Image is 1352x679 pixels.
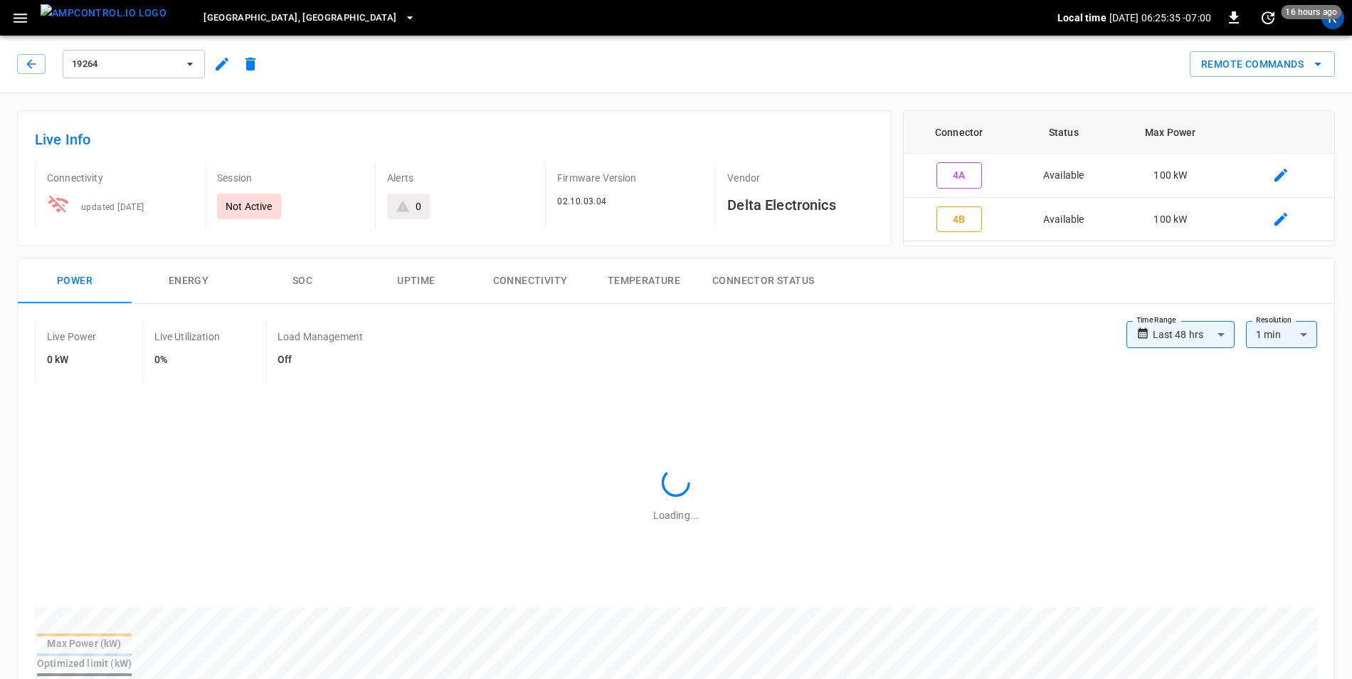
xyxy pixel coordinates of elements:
[1257,6,1279,29] button: set refresh interval
[904,111,1014,154] th: Connector
[587,258,701,304] button: Temperature
[359,258,473,304] button: Uptime
[204,10,396,26] span: [GEOGRAPHIC_DATA], [GEOGRAPHIC_DATA]
[47,171,194,185] p: Connectivity
[1136,315,1176,326] label: Time Range
[154,330,220,344] p: Live Utilization
[1113,111,1227,154] th: Max Power
[387,171,534,185] p: Alerts
[653,510,699,521] span: Loading...
[154,352,220,368] h6: 0%
[245,258,359,304] button: SOC
[47,330,97,344] p: Live Power
[132,258,245,304] button: Energy
[1153,321,1235,348] div: Last 48 hrs
[198,4,421,32] button: [GEOGRAPHIC_DATA], [GEOGRAPHIC_DATA]
[936,206,982,233] button: 4B
[727,194,874,216] h6: Delta Electronics
[72,56,177,73] span: 19264
[81,202,144,212] span: updated [DATE]
[1246,321,1317,348] div: 1 min
[226,199,273,214] p: Not Active
[1256,315,1292,326] label: Resolution
[1014,111,1113,154] th: Status
[1113,198,1227,242] td: 100 kW
[1190,51,1335,78] div: remote commands options
[701,258,825,304] button: Connector Status
[936,162,982,189] button: 4A
[1113,154,1227,198] td: 100 kW
[557,171,704,185] p: Firmware Version
[727,171,874,185] p: Vendor
[1014,154,1113,198] td: Available
[416,199,421,214] div: 0
[41,4,167,22] img: ampcontrol.io logo
[1190,51,1335,78] button: Remote Commands
[217,171,364,185] p: Session
[1057,11,1107,25] p: Local time
[473,258,587,304] button: Connectivity
[557,196,606,206] span: 02.10.03.04
[278,330,363,344] p: Load Management
[1109,11,1211,25] p: [DATE] 06:25:35 -07:00
[35,128,874,151] h6: Live Info
[1281,5,1341,19] span: 16 hours ago
[63,50,205,78] button: 19264
[47,352,97,368] h6: 0 kW
[1014,198,1113,242] td: Available
[904,111,1334,241] table: connector table
[18,258,132,304] button: Power
[278,352,363,368] h6: Off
